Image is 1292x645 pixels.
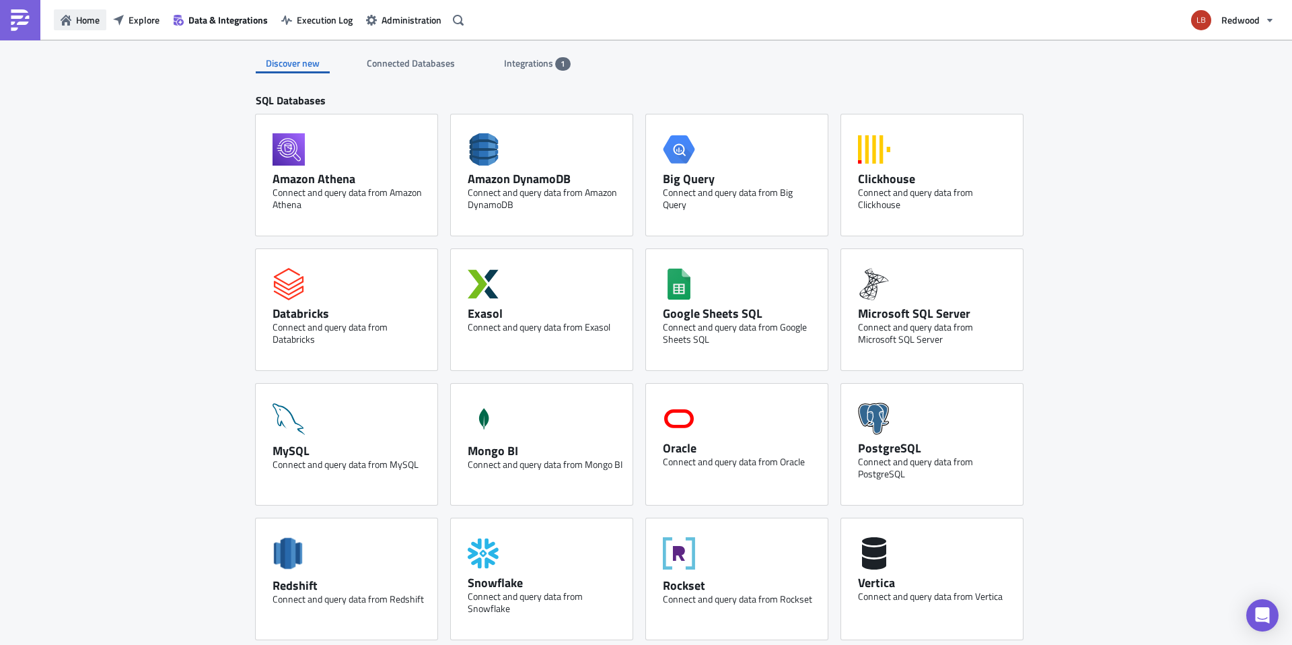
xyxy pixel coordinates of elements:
[76,13,100,27] span: Home
[858,171,1013,186] div: Clickhouse
[275,9,359,30] button: Execution Log
[468,186,622,211] div: Connect and query data from Amazon DynamoDB
[561,59,565,69] span: 1
[468,306,622,321] div: Exasol
[468,590,622,615] div: Connect and query data from Snowflake
[858,440,1013,456] div: PostgreSQL
[663,440,818,456] div: Oracle
[858,186,1013,211] div: Connect and query data from Clickhouse
[273,306,427,321] div: Databricks
[468,459,622,471] div: Connect and query data from Mongo BI
[256,53,330,73] div: Discover new
[468,171,622,186] div: Amazon DynamoDB
[273,593,427,605] div: Connect and query data from Redshift
[858,575,1013,590] div: Vertica
[129,13,159,27] span: Explore
[663,578,818,593] div: Rockset
[382,13,441,27] span: Administration
[468,575,622,590] div: Snowflake
[858,321,1013,345] div: Connect and query data from Microsoft SQL Server
[468,321,622,333] div: Connect and query data from Exasol
[9,9,31,31] img: PushMetrics
[273,443,427,459] div: MySQL
[273,459,427,471] div: Connect and query data from MySQL
[858,590,1013,603] div: Connect and query data from Vertica
[663,186,818,211] div: Connect and query data from Big Query
[504,56,555,70] span: Integrations
[367,56,457,70] span: Connected Databases
[273,578,427,593] div: Redshift
[663,593,818,605] div: Connect and query data from Rockset
[166,9,275,30] button: Data & Integrations
[188,13,268,27] span: Data & Integrations
[54,9,106,30] button: Home
[1183,5,1282,35] button: Redwood
[663,306,818,321] div: Google Sheets SQL
[256,94,1036,114] div: SQL Databases
[858,456,1013,480] div: Connect and query data from PostgreSQL
[663,456,818,468] div: Connect and query data from Oracle
[273,171,427,186] div: Amazon Athena
[858,306,1013,321] div: Microsoft SQL Server
[273,186,427,211] div: Connect and query data from Amazon Athena
[273,321,427,345] div: Connect and query data from Databricks
[297,13,353,27] span: Execution Log
[663,321,818,345] div: Connect and query data from Google Sheets SQL
[106,9,166,30] button: Explore
[1190,9,1213,32] img: Avatar
[1246,599,1279,632] div: Open Intercom Messenger
[663,171,818,186] div: Big Query
[1221,13,1260,27] span: Redwood
[359,9,448,30] button: Administration
[468,443,622,459] div: Mongo BI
